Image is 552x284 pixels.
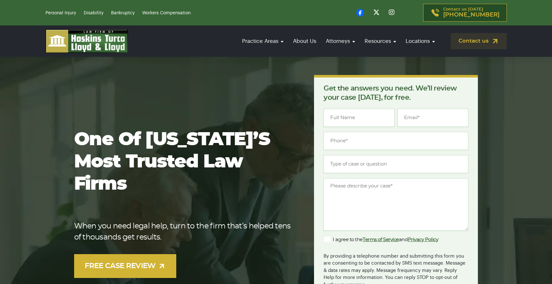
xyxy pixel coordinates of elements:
[239,32,287,50] a: Practice Areas
[74,129,294,195] h1: One of [US_STATE]’s most trusted law firms
[324,109,395,127] input: Full Name
[142,11,191,15] a: Workers Compensation
[363,237,399,242] a: Terms of Service
[45,11,76,15] a: Personal Injury
[290,32,319,50] a: About Us
[74,254,177,278] a: FREE CASE REVIEW
[74,221,294,243] p: When you need legal help, turn to the firm that’s helped tens of thousands get results.
[408,237,438,242] a: Privacy Policy
[324,132,468,150] input: Phone*
[443,7,500,18] p: Contact us [DATE]
[423,4,507,22] a: Contact us [DATE][PHONE_NUMBER]
[324,155,468,173] input: Type of case or question
[361,32,399,50] a: Resources
[443,12,500,18] span: [PHONE_NUMBER]
[111,11,135,15] a: Bankruptcy
[84,11,103,15] a: Disability
[45,29,128,53] img: logo
[323,32,358,50] a: Attorneys
[158,262,166,270] img: arrow-up-right-light.svg
[451,33,507,49] a: Contact us
[402,32,438,50] a: Locations
[324,84,468,102] p: Get the answers you need. We’ll review your case [DATE], for free.
[324,236,438,244] label: I agree to the and
[397,109,468,127] input: Email*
